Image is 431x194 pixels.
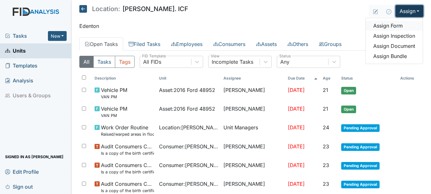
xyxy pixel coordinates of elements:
[251,37,282,51] a: Assets
[5,76,33,86] span: Analysis
[159,105,215,113] span: Asset : 2016 Ford 48952
[221,84,285,102] td: [PERSON_NAME]
[79,22,423,30] p: Edenton
[5,182,33,191] span: Sign out
[314,37,347,51] a: Groups
[123,37,166,51] a: Filed Tasks
[159,124,218,131] span: Location : [PERSON_NAME]. ICF
[221,140,285,159] td: [PERSON_NAME]
[79,56,135,68] div: Type filter
[79,5,188,13] h5: [PERSON_NAME]. ICF
[5,167,39,177] span: Edit Profile
[159,143,218,150] span: Consumer : [PERSON_NAME]
[101,150,154,156] small: Is a copy of the birth certificate found in the file?
[341,143,380,151] span: Pending Approval
[323,87,328,93] span: 21
[339,73,398,84] th: Toggle SortBy
[5,32,48,40] a: Tasks
[208,37,251,51] a: Consumers
[341,162,380,170] span: Pending Approval
[5,46,26,56] span: Units
[101,161,154,175] span: Audit Consumers Charts Is a copy of the birth certificate found in the file?
[282,37,314,51] a: Others
[115,56,135,68] button: Tags
[101,113,127,119] small: VAN PM
[323,124,329,131] span: 24
[159,86,215,94] span: Asset : 2016 Ford 48952
[366,21,423,31] a: Assign Form
[366,41,423,51] a: Assign Document
[159,161,218,169] span: Consumer : [PERSON_NAME]
[79,37,123,51] a: Open Tasks
[366,51,423,61] a: Assign Bundle
[341,181,380,188] span: Pending Approval
[323,143,329,150] span: 23
[320,73,339,84] th: Toggle SortBy
[395,5,423,17] button: Assign
[323,162,329,168] span: 23
[221,73,285,84] th: Assignee
[101,86,127,100] span: Vehicle PM VAN PM
[221,121,285,140] td: Unit Managers
[323,106,328,112] span: 21
[93,56,115,68] button: Tasks
[82,75,86,80] input: Toggle All Rows Selected
[323,181,329,187] span: 23
[101,131,154,137] small: Raised/warped areas in floor near staff office and table.
[143,58,161,66] div: All FIDs
[101,180,154,194] span: Audit Consumers Charts Is a copy of the birth certificate found in the file?
[5,61,37,71] span: Templates
[5,152,63,162] span: Signed in as [PERSON_NAME]
[366,31,423,41] a: Assign Inspection
[166,37,208,51] a: Employees
[221,102,285,121] td: [PERSON_NAME]
[341,124,380,132] span: Pending Approval
[159,180,218,188] span: Consumer : [PERSON_NAME]
[48,31,67,41] button: New
[398,73,423,84] th: Actions
[285,73,320,84] th: Toggle SortBy
[288,181,305,187] span: [DATE]
[92,6,120,12] span: Location:
[79,56,94,68] button: All
[288,87,305,93] span: [DATE]
[156,73,221,84] th: Toggle SortBy
[212,58,253,66] div: Incomplete Tasks
[288,106,305,112] span: [DATE]
[101,169,154,175] small: Is a copy of the birth certificate found in the file?
[101,143,154,156] span: Audit Consumers Charts Is a copy of the birth certificate found in the file?
[92,73,156,84] th: Toggle SortBy
[288,124,305,131] span: [DATE]
[288,143,305,150] span: [DATE]
[288,162,305,168] span: [DATE]
[101,105,127,119] span: Vehicle PM VAN PM
[221,159,285,178] td: [PERSON_NAME]
[101,124,154,137] span: Work Order Routine Raised/warped areas in floor near staff office and table.
[280,58,289,66] div: Any
[101,188,154,194] small: Is a copy of the birth certificate found in the file?
[341,106,356,113] span: Open
[341,87,356,94] span: Open
[101,94,127,100] small: VAN PM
